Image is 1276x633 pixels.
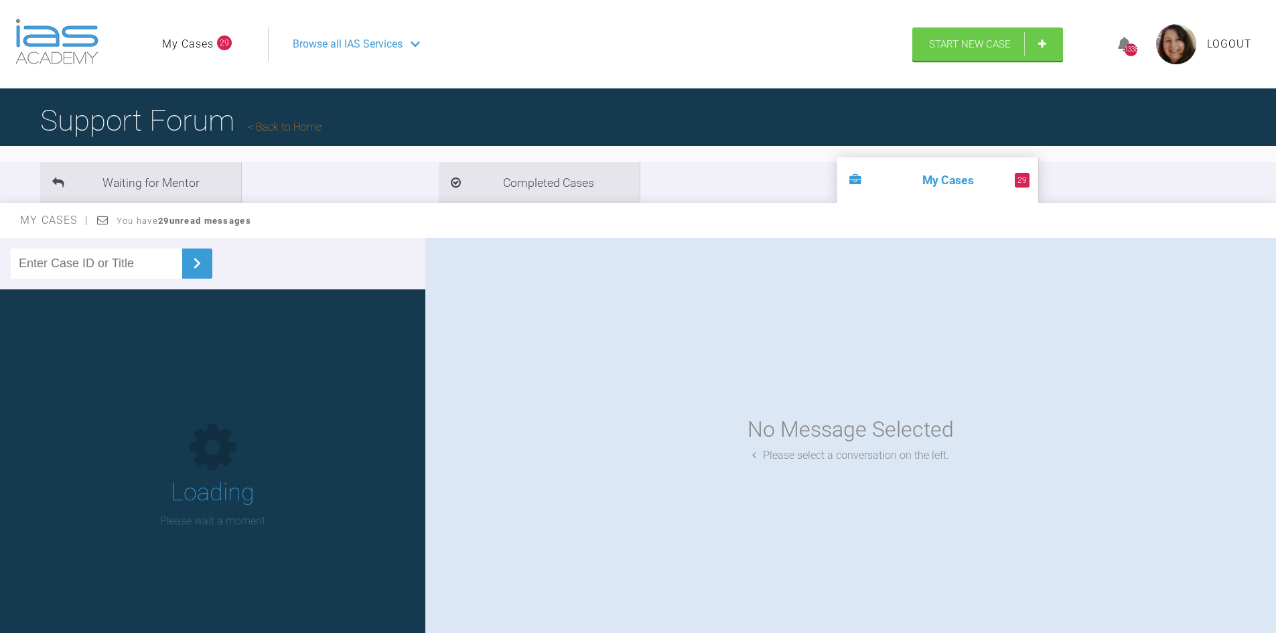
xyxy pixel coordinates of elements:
span: Start New Case [929,38,1011,50]
h1: Loading [171,474,255,512]
a: Start New Case [912,27,1063,61]
span: 29 [217,36,232,50]
h1: Support Forum [40,97,322,144]
span: 29 [1015,173,1030,188]
img: logo-light.3e3ef733.png [15,19,98,64]
span: My Cases [20,214,89,226]
div: No Message Selected [748,413,954,447]
input: Enter Case ID or Title [11,249,182,279]
span: Browse all IAS Services [293,36,403,53]
img: profile.png [1156,24,1196,64]
img: chevronRight.28bd32b0.svg [186,253,208,274]
span: You have [117,216,251,226]
li: My Cases [837,157,1038,203]
li: Completed Cases [439,162,640,203]
a: Back to Home [248,121,322,133]
a: Logout [1207,36,1252,53]
p: Please wait a moment [160,512,265,530]
a: My Cases [162,36,214,53]
div: 1338 [1125,44,1137,56]
li: Waiting for Mentor [40,162,241,203]
div: Please select a conversation on the left. [752,447,949,464]
strong: 29 unread messages [158,216,251,226]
